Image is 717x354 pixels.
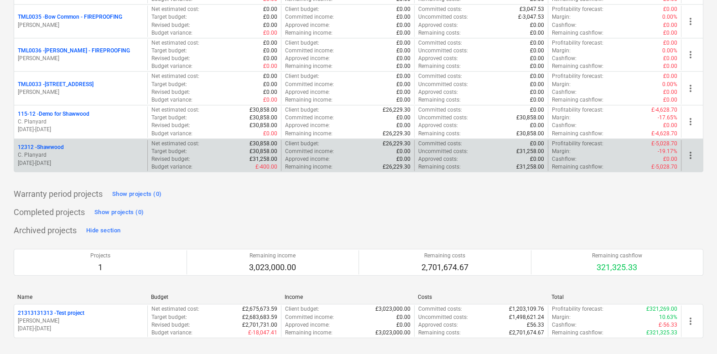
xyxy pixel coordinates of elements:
p: Uncommitted costs : [418,148,468,155]
p: £30,858.00 [249,140,277,148]
p: £0.00 [530,55,544,62]
p: [PERSON_NAME] [18,88,144,96]
p: [PERSON_NAME] [18,21,144,29]
span: more_vert [685,150,696,161]
p: £-18,047.41 [248,329,277,337]
p: C. Planyard [18,118,144,126]
button: Hide section [84,223,123,238]
p: Remaining income : [285,163,333,171]
p: £0.00 [396,81,410,88]
p: Profitability forecast : [552,106,603,114]
p: £0.00 [396,29,410,37]
p: [PERSON_NAME] [18,55,144,62]
p: £0.00 [396,62,410,70]
p: Client budget : [285,106,319,114]
p: Remaining income : [285,130,333,138]
p: £56.33 [527,321,544,329]
p: Approved income : [285,55,330,62]
p: Target budget : [151,148,187,155]
p: £0.00 [263,21,277,29]
p: Committed income : [285,114,334,122]
p: £0.00 [663,55,677,62]
p: -19.17% [658,148,677,155]
p: £2,683,683.59 [242,313,277,321]
p: Uncommitted costs : [418,13,468,21]
p: Target budget : [151,81,187,88]
p: £0.00 [263,47,277,55]
p: £0.00 [396,114,410,122]
span: more_vert [685,16,696,27]
p: Projects [90,252,110,260]
p: TML0033 - [STREET_ADDRESS] [18,81,94,88]
p: 12312 - Shawwood [18,144,64,151]
p: £0.00 [663,29,677,37]
p: Revised budget : [151,55,190,62]
div: 12312 -ShawwoodC. Planyard[DATE]-[DATE] [18,144,144,167]
div: 115-12 -Demo for ShawwoodC. Planyard[DATE]-[DATE] [18,110,144,133]
p: £0.00 [530,39,544,47]
p: Uncommitted costs : [418,114,468,122]
p: £26,229.30 [383,130,410,138]
p: £-4,628.70 [651,130,677,138]
p: Margin : [552,148,571,155]
p: Margin : [552,13,571,21]
div: Costs [418,294,544,300]
p: £30,858.00 [249,148,277,155]
span: more_vert [685,83,696,94]
p: Revised budget : [151,88,190,96]
div: Name [17,294,144,300]
p: £0.00 [396,5,410,13]
p: Remaining income : [285,96,333,104]
p: Net estimated cost : [151,72,199,80]
p: Cashflow : [552,155,577,163]
p: Revised budget : [151,122,190,129]
p: £0.00 [396,47,410,55]
p: £-400.00 [255,163,277,171]
p: Approved costs : [418,122,458,129]
p: Net estimated cost : [151,140,199,148]
p: £0.00 [396,321,410,329]
div: TML0035 -Bow Common - FIREPROOFING[PERSON_NAME] [18,13,144,29]
p: Cashflow : [552,21,577,29]
p: Committed costs : [418,140,462,148]
p: 0.00% [662,13,677,21]
p: Target budget : [151,47,187,55]
p: Committed income : [285,148,334,155]
p: £0.00 [396,148,410,155]
p: Margin : [552,114,571,122]
p: £0.00 [396,55,410,62]
p: Remaining cashflow : [552,130,603,138]
p: Remaining cashflow : [552,62,603,70]
p: £0.00 [530,96,544,104]
p: Revised budget : [151,321,190,329]
p: £0.00 [530,88,544,96]
p: Remaining cashflow : [552,163,603,171]
p: £0.00 [263,130,277,138]
p: £31,258.00 [516,148,544,155]
p: £0.00 [663,21,677,29]
p: Remaining income : [285,329,333,337]
p: Remaining income : [285,29,333,37]
p: £30,858.00 [249,114,277,122]
p: Client budget : [285,140,319,148]
button: Show projects (0) [92,205,146,220]
p: [PERSON_NAME] [18,317,144,325]
p: £0.00 [263,96,277,104]
p: Profitability forecast : [552,140,603,148]
p: Remaining cashflow : [552,29,603,37]
p: Client budget : [285,5,319,13]
p: Net estimated cost : [151,5,199,13]
p: Revised budget : [151,155,190,163]
p: £0.00 [263,81,277,88]
p: Approved costs : [418,321,458,329]
p: £0.00 [530,47,544,55]
p: Budget variance : [151,29,192,37]
p: £-5,028.70 [651,140,677,148]
p: £0.00 [396,313,410,321]
p: £0.00 [396,122,410,129]
p: £-5,028.70 [651,163,677,171]
p: £0.00 [530,122,544,129]
p: Remaining cashflow : [552,329,603,337]
p: 21313131313 - Test project [18,309,84,317]
p: £0.00 [396,39,410,47]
